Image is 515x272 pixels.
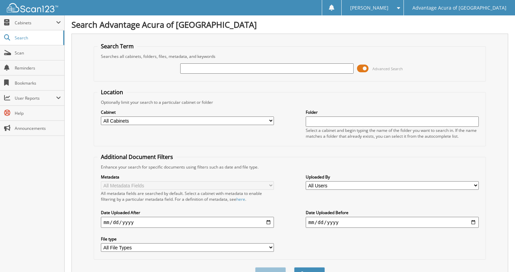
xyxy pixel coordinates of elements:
[306,109,479,115] label: Folder
[15,35,60,41] span: Search
[15,50,61,56] span: Scan
[15,20,56,26] span: Cabinets
[350,6,388,10] span: [PERSON_NAME]
[15,80,61,86] span: Bookmarks
[97,42,137,50] legend: Search Term
[15,125,61,131] span: Announcements
[306,174,479,180] label: Uploaded By
[97,164,482,170] div: Enhance your search for specific documents using filters such as date and file type.
[236,196,245,202] a: here
[101,190,274,202] div: All metadata fields are searched by default. Select a cabinet with metadata to enable filtering b...
[71,19,508,30] h1: Search Advantage Acura of [GEOGRAPHIC_DATA]
[7,3,58,12] img: scan123-logo-white.svg
[306,210,479,215] label: Date Uploaded Before
[101,210,274,215] label: Date Uploaded After
[15,95,56,101] span: User Reports
[97,88,127,96] legend: Location
[97,99,482,105] div: Optionally limit your search to a particular cabinet or folder
[101,236,274,242] label: File type
[97,53,482,59] div: Searches all cabinets, folders, files, metadata, and keywords
[15,110,61,116] span: Help
[101,217,274,228] input: start
[412,6,506,10] span: Advantage Acura of [GEOGRAPHIC_DATA]
[372,66,403,71] span: Advanced Search
[101,174,274,180] label: Metadata
[306,127,479,139] div: Select a cabinet and begin typing the name of the folder you want to search in. If the name match...
[15,65,61,71] span: Reminders
[101,109,274,115] label: Cabinet
[306,217,479,228] input: end
[97,153,176,161] legend: Additional Document Filters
